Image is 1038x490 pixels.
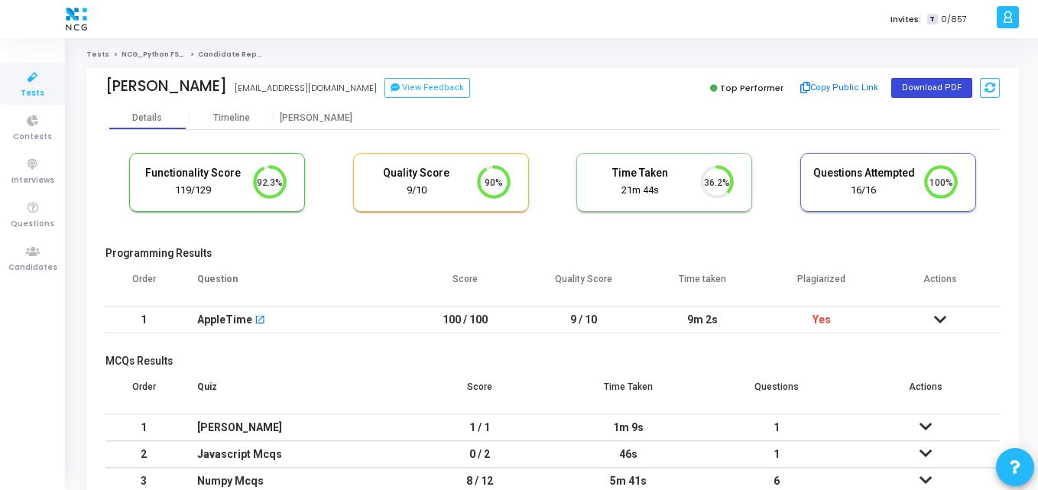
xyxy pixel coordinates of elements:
div: [PERSON_NAME] [274,112,358,124]
div: AppleTime [197,307,252,333]
td: 0 / 2 [406,441,554,468]
th: Actions [881,264,1001,307]
div: [PERSON_NAME] [197,415,391,440]
div: 46s [569,442,687,467]
span: Interviews [11,174,54,187]
th: Quiz [182,372,406,414]
img: logo [62,4,91,34]
div: [PERSON_NAME] [105,77,227,95]
div: Javascript Mcqs [197,442,391,467]
th: Score [406,264,525,307]
td: 1 [105,414,182,441]
div: 16/16 [813,183,915,198]
span: Candidate Report [198,50,268,59]
span: 0/857 [941,13,967,26]
td: 1 [105,307,182,333]
span: Questions [11,218,54,231]
td: 1 / 1 [406,414,554,441]
a: NCG_Python FS_Developer_2025 [122,50,250,59]
th: Question [182,264,406,307]
span: Top Performer [720,82,783,94]
div: 119/129 [141,183,244,198]
div: 21m 44s [589,183,691,198]
button: Copy Public Link [796,76,884,99]
span: Contests [13,131,52,144]
th: Quality Score [524,264,644,307]
h5: Time Taken [589,167,691,180]
nav: breadcrumb [86,50,1019,60]
div: 9/10 [365,183,468,198]
div: Timeline [213,112,250,124]
h5: MCQs Results [105,355,1000,368]
a: Tests [86,50,109,59]
th: Plagiarized [762,264,881,307]
td: 1 [702,414,851,441]
div: [EMAIL_ADDRESS][DOMAIN_NAME] [235,82,377,95]
h5: Quality Score [365,167,468,180]
th: Time Taken [554,372,702,414]
div: 1m 9s [569,415,687,440]
button: Download PDF [891,78,972,98]
th: Score [406,372,554,414]
label: Invites: [890,13,921,26]
td: 9 / 10 [524,307,644,333]
td: 2 [105,441,182,468]
th: Order [105,372,182,414]
th: Time taken [644,264,763,307]
span: T [927,14,937,25]
span: Yes [813,313,831,326]
h5: Programming Results [105,247,1000,260]
th: Order [105,264,182,307]
th: Actions [851,372,1000,414]
span: Tests [21,87,44,100]
td: 9m 2s [644,307,763,333]
mat-icon: open_in_new [255,316,265,326]
td: 100 / 100 [406,307,525,333]
h5: Functionality Score [141,167,244,180]
th: Questions [702,372,851,414]
div: Details [132,112,162,124]
td: 1 [702,441,851,468]
span: Candidates [8,261,57,274]
button: View Feedback [384,78,470,98]
h5: Questions Attempted [813,167,915,180]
